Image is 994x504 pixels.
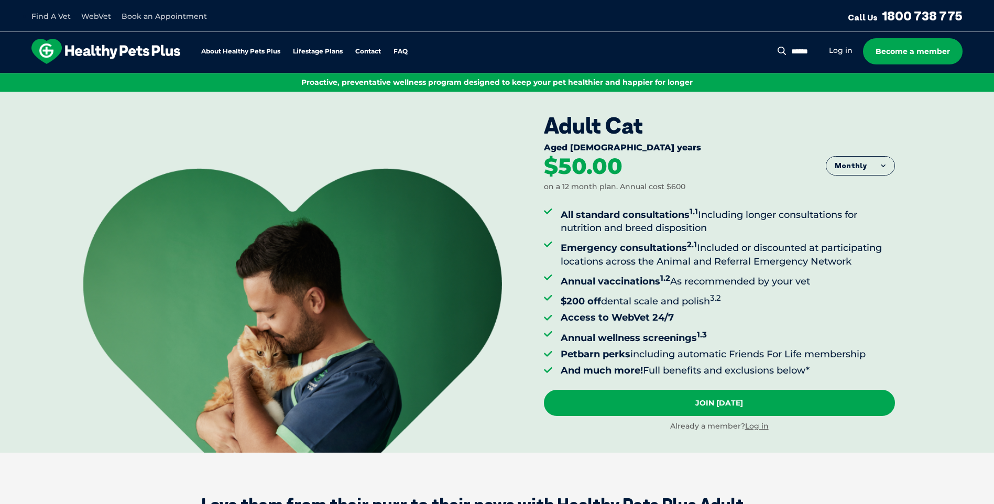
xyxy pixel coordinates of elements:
[775,46,789,56] button: Search
[561,276,670,287] strong: Annual vaccinations
[201,48,280,55] a: About Healthy Pets Plus
[394,48,408,55] a: FAQ
[561,291,895,308] li: dental scale and polish
[690,206,698,216] sup: 1.1
[544,113,895,139] div: Adult Cat
[122,12,207,21] a: Book an Appointment
[863,38,963,64] a: Become a member
[697,330,707,339] sup: 1.3
[745,421,769,431] a: Log in
[826,157,894,176] button: Monthly
[83,168,502,453] img: <br /> <b>Warning</b>: Undefined variable $title in <b>/var/www/html/current/codepool/wp-content/...
[561,364,895,377] li: Full benefits and exclusions below*
[544,390,895,416] a: Join [DATE]
[301,78,693,87] span: Proactive, preventative wellness program designed to keep your pet healthier and happier for longer
[293,48,343,55] a: Lifestage Plans
[561,348,895,361] li: including automatic Friends For Life membership
[561,271,895,288] li: As recommended by your vet
[561,209,698,221] strong: All standard consultations
[561,348,630,360] strong: Petbarn perks
[544,155,622,178] div: $50.00
[561,205,895,235] li: Including longer consultations for nutrition and breed disposition
[31,12,71,21] a: Find A Vet
[355,48,381,55] a: Contact
[561,295,601,307] strong: $200 off
[561,242,697,254] strong: Emergency consultations
[687,239,697,249] sup: 2.1
[31,39,180,64] img: hpp-logo
[544,143,895,155] div: Aged [DEMOGRAPHIC_DATA] years
[544,182,685,192] div: on a 12 month plan. Annual cost $600
[660,273,670,283] sup: 1.2
[829,46,853,56] a: Log in
[81,12,111,21] a: WebVet
[561,238,895,268] li: Included or discounted at participating locations across the Animal and Referral Emergency Network
[561,365,643,376] strong: And much more!
[710,293,721,303] sup: 3.2
[561,332,707,344] strong: Annual wellness screenings
[544,421,895,432] div: Already a member?
[848,12,878,23] span: Call Us
[848,8,963,24] a: Call Us1800 738 775
[561,312,674,323] strong: Access to WebVet 24/7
